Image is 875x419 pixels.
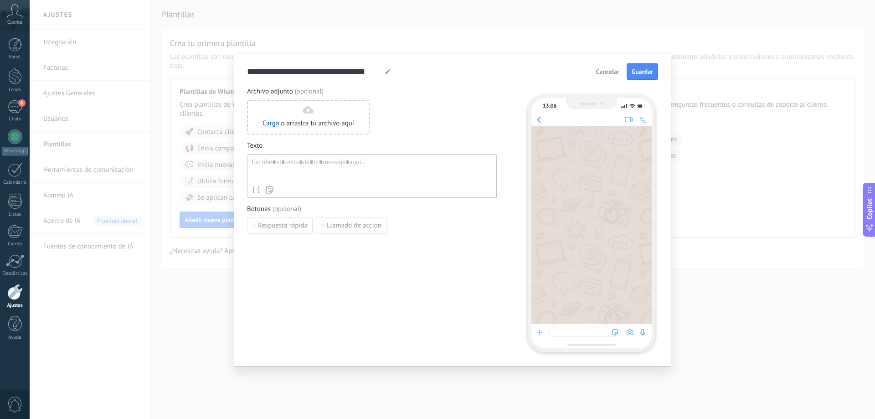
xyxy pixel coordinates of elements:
[627,63,658,80] button: Guardar
[247,141,262,150] span: Texto
[2,180,28,186] div: Calendario
[247,217,313,234] button: Respuesta rápida
[592,65,623,78] button: Cancelar
[262,119,279,128] a: Carga
[2,54,28,60] div: Panel
[2,147,28,155] div: WhatsApp
[295,87,324,96] span: (opcional)
[632,68,653,75] span: Guardar
[7,20,22,26] span: Cuenta
[543,103,556,109] div: 13:06
[2,303,28,309] div: Ajustes
[247,205,301,214] span: Botones
[247,87,324,96] span: Archivo adjunto
[2,116,28,122] div: Chats
[865,198,874,219] span: Copilot
[2,241,28,247] div: Correo
[2,271,28,277] div: Estadísticas
[18,99,26,107] span: 6
[2,87,28,93] div: Leads
[2,335,28,341] div: Ayuda
[596,68,619,75] span: Cancelar
[281,119,354,128] span: o arrastra tu archivo aquí
[273,205,301,214] span: (opcional)
[316,217,386,234] button: Llamado de acción
[327,222,381,229] span: Llamado de acción
[258,222,308,229] span: Respuesta rápida
[2,212,28,217] div: Listas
